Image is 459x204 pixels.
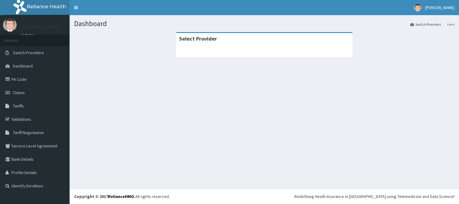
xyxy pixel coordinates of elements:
[410,22,441,27] a: Switch Providers
[21,25,61,30] p: [PERSON_NAME]
[13,103,24,109] span: Tariffs
[13,63,33,69] span: Dashboard
[74,194,135,199] strong: Copyright © 2017 .
[108,194,134,199] a: RelianceHMO
[13,130,44,135] span: Tariff Negotiation
[3,18,17,32] img: User Image
[70,189,459,204] footer: All rights reserved.
[13,50,44,55] span: Switch Providers
[74,20,454,28] h1: Dashboard
[425,5,454,10] span: [PERSON_NAME]
[21,33,36,37] a: Online
[179,35,217,42] strong: Select Provider
[13,90,25,95] span: Claims
[441,22,454,27] li: Here
[294,193,454,199] div: Redefining Heath Insurance in [GEOGRAPHIC_DATA] using Telemedicine and Data Science!
[414,4,421,12] img: User Image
